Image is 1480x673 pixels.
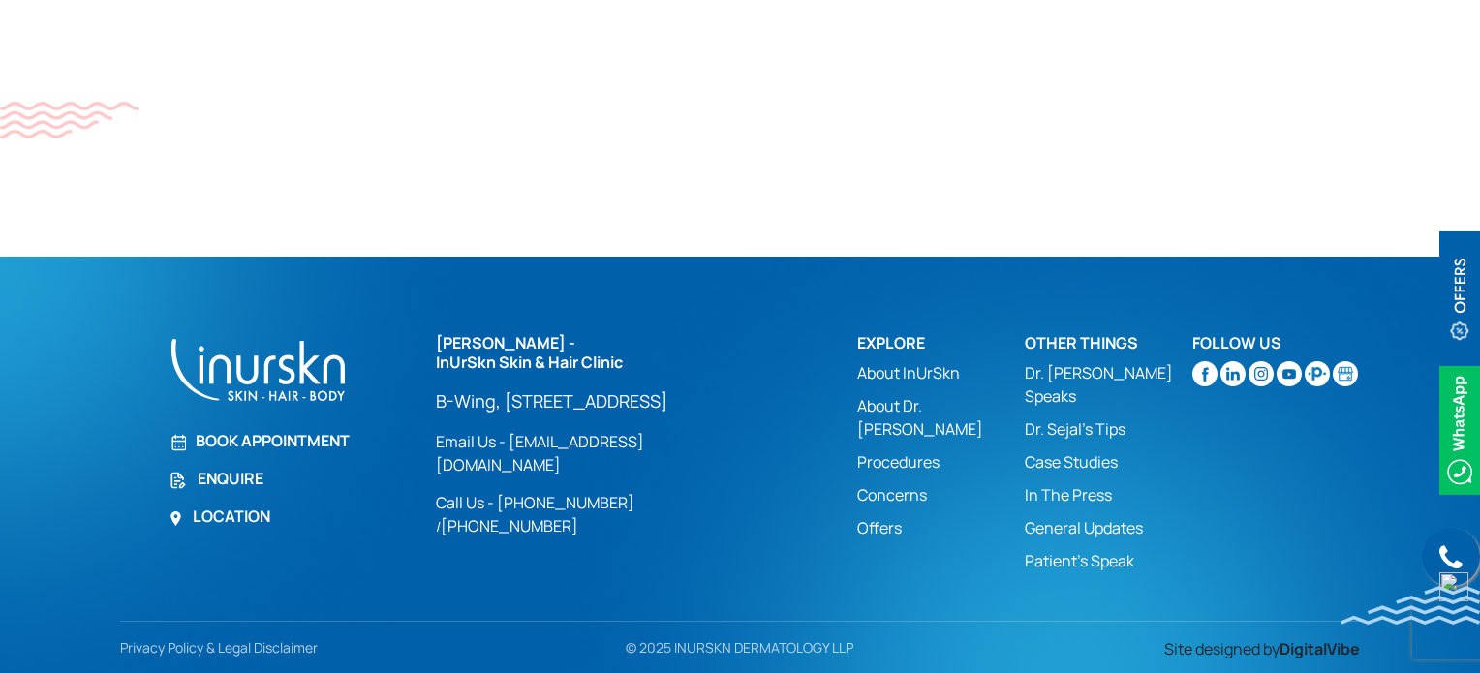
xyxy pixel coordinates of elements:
[1439,231,1480,360] img: offerBt
[436,334,756,371] h2: [PERSON_NAME] - InUrSkn Skin & Hair Clinic
[169,471,188,490] img: Enquire
[1025,549,1192,572] a: Patient’s Speak
[857,334,1025,352] h2: Explore
[1341,586,1480,625] img: bluewave
[1439,366,1480,495] img: Whatsappicon
[1025,483,1192,506] a: In The Press
[169,434,186,451] img: Book Appointment
[1025,361,1192,408] a: Dr. [PERSON_NAME] Speaks
[857,361,1025,384] a: About InUrSkn
[441,515,599,536] a: [PHONE_NUMBER]
[857,394,1025,441] a: About Dr. [PERSON_NAME]
[639,497,655,512] img: callhippo.png
[436,389,756,413] a: B-Wing, [STREET_ADDRESS]
[1333,361,1358,386] img: Skin-and-Hair-Clinic
[583,520,599,535] img: callhippo.png
[120,638,327,657] a: Privacy Policy & Legal Disclaimer
[436,430,756,476] a: Email Us - [EMAIL_ADDRESS][DOMAIN_NAME]
[1441,639,1456,654] img: up-blue-arrow.svg
[857,516,1025,539] a: Offers
[1025,334,1192,352] h2: Other Things
[1192,334,1360,352] h2: Follow Us
[1249,361,1274,386] img: instagram
[1439,417,1480,439] a: Whatsappicon
[1277,361,1302,386] img: youtube
[169,505,413,528] a: Location
[1220,361,1246,386] img: linkedin
[1025,417,1192,441] a: Dr. Sejal's Tips
[1025,516,1192,539] a: General Updates
[169,467,413,490] a: Enquire
[1192,361,1218,386] img: facebook
[541,637,940,658] div: © 2025 INURSKN DERMATOLOGY LLP
[1280,638,1360,659] span: DigitalVibe
[169,429,413,452] a: Book Appointment
[169,511,183,526] img: Location
[1025,450,1192,474] a: Case Studies
[857,450,1025,474] a: Procedures
[436,334,834,552] div: /
[169,334,348,405] img: inurskn-footer-logo
[857,483,1025,506] a: Concerns
[441,537,456,553] img: callhippo_sms.png
[436,492,655,513] a: Call Us - [PHONE_NUMBER]
[1439,572,1468,601] img: callhippo.png
[1305,361,1330,386] img: sejal-saheta-dermatologist
[950,637,1372,660] div: Site designed by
